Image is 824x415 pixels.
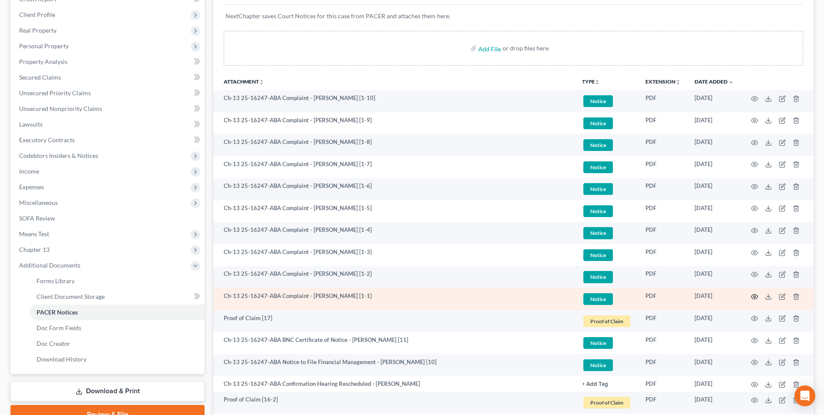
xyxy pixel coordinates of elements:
[688,288,741,310] td: [DATE]
[213,376,575,392] td: Ch-13 25-16247-ABA Confirmation Hearing Rescheduled - [PERSON_NAME]
[19,136,75,144] span: Executory Contracts
[582,358,632,372] a: Notice
[224,78,264,85] a: Attachmentunfold_more
[36,324,81,331] span: Doc Form Fields
[688,90,741,112] td: [DATE]
[583,205,613,217] span: Notice
[639,222,688,244] td: PDF
[30,320,205,336] a: Doc Form Fields
[36,277,75,284] span: Forms Library
[213,310,575,332] td: Proof of Claim [17]
[12,132,205,148] a: Executory Contracts
[213,112,575,134] td: Ch-13 25-16247-ABA Complaint - [PERSON_NAME] [1-9]
[30,289,205,305] a: Client Document Storage
[30,273,205,289] a: Forms Library
[19,152,98,159] span: Codebtors Insiders & Notices
[582,336,632,350] a: Notice
[583,117,613,129] span: Notice
[639,332,688,354] td: PDF
[688,200,741,222] td: [DATE]
[36,355,86,363] span: Download History
[213,288,575,310] td: Ch-13 25-16247-ABA Complaint - [PERSON_NAME] [1-1]
[213,90,575,112] td: Ch-13 25-16247-ABA Complaint - [PERSON_NAME] [1-10]
[213,392,575,414] td: Proof of Claim [16-2]
[36,293,105,300] span: Client Document Storage
[639,376,688,392] td: PDF
[794,385,815,406] div: Open Intercom Messenger
[582,226,632,240] a: Notice
[639,266,688,288] td: PDF
[30,336,205,351] a: Doc Creator
[213,244,575,266] td: Ch-13 25-16247-ABA Complaint - [PERSON_NAME] [1-3]
[582,138,632,152] a: Notice
[19,74,61,81] span: Secured Claims
[19,214,55,222] span: SOFA Review
[10,381,205,402] a: Download & Print
[582,248,632,262] a: Notice
[583,397,630,408] span: Proof of Claim
[688,134,741,156] td: [DATE]
[688,376,741,392] td: [DATE]
[639,244,688,266] td: PDF
[19,199,58,206] span: Miscellaneous
[583,161,613,173] span: Notice
[19,58,67,65] span: Property Analysis
[639,354,688,376] td: PDF
[583,249,613,261] span: Notice
[595,80,600,85] i: unfold_more
[688,178,741,201] td: [DATE]
[19,261,80,269] span: Additional Documents
[213,354,575,376] td: Ch-13 25-16247-ABA Notice to File Financial Management - [PERSON_NAME] [10]
[583,227,613,239] span: Notice
[12,101,205,117] a: Unsecured Nonpriority Claims
[583,315,630,327] span: Proof of Claim
[639,178,688,201] td: PDF
[213,134,575,156] td: Ch-13 25-16247-ABA Complaint - [PERSON_NAME] [1-8]
[19,42,69,50] span: Personal Property
[688,354,741,376] td: [DATE]
[213,332,575,354] td: Ch-13 25-16247-ABA BNC Certificate of Notice - [PERSON_NAME] [11]
[225,12,801,20] p: NextChapter saves Court Notices for this case from PACER and attaches them here.
[213,266,575,288] td: Ch-13 25-16247-ABA Complaint - [PERSON_NAME] [1-2]
[582,380,632,388] a: + Add Tag
[503,44,549,53] div: or drop files here
[19,230,49,238] span: Means Test
[583,337,613,349] span: Notice
[12,70,205,85] a: Secured Claims
[582,204,632,218] a: Notice
[12,117,205,132] a: Lawsuits
[639,134,688,156] td: PDF
[645,78,681,85] a: Extensionunfold_more
[695,78,734,85] a: Date Added expand_more
[19,11,55,18] span: Client Profile
[12,85,205,101] a: Unsecured Priority Claims
[688,266,741,288] td: [DATE]
[688,222,741,244] td: [DATE]
[582,94,632,108] a: Notice
[19,27,56,34] span: Real Property
[639,288,688,310] td: PDF
[36,308,78,316] span: PACER Notices
[639,200,688,222] td: PDF
[639,310,688,332] td: PDF
[36,340,70,347] span: Doc Creator
[639,392,688,414] td: PDF
[688,156,741,178] td: [DATE]
[639,156,688,178] td: PDF
[582,116,632,131] a: Notice
[12,211,205,226] a: SOFA Review
[583,183,613,195] span: Notice
[583,95,613,107] span: Notice
[639,90,688,112] td: PDF
[583,139,613,151] span: Notice
[582,314,632,328] a: Proof of Claim
[688,112,741,134] td: [DATE]
[19,183,44,191] span: Expenses
[30,305,205,320] a: PACER Notices
[582,79,600,85] button: TYPEunfold_more
[19,89,91,97] span: Unsecured Priority Claims
[583,293,613,305] span: Notice
[582,382,608,387] button: + Add Tag
[582,182,632,196] a: Notice
[213,156,575,178] td: Ch-13 25-16247-ABA Complaint - [PERSON_NAME] [1-7]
